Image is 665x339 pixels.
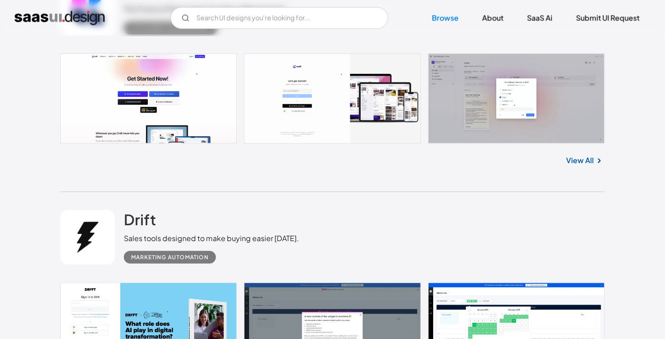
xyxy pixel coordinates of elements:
input: Search UI designs you're looking for... [171,7,388,29]
a: home [15,11,105,25]
div: Marketing Automation [131,252,209,263]
a: View All [566,155,594,166]
form: Email Form [171,7,388,29]
a: Drift [124,210,156,233]
a: Browse [421,8,469,28]
div: Sales tools designed to make buying easier [DATE]. [124,233,299,244]
a: About [471,8,514,28]
a: SaaS Ai [516,8,563,28]
a: Submit UI Request [565,8,650,28]
h2: Drift [124,210,156,228]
